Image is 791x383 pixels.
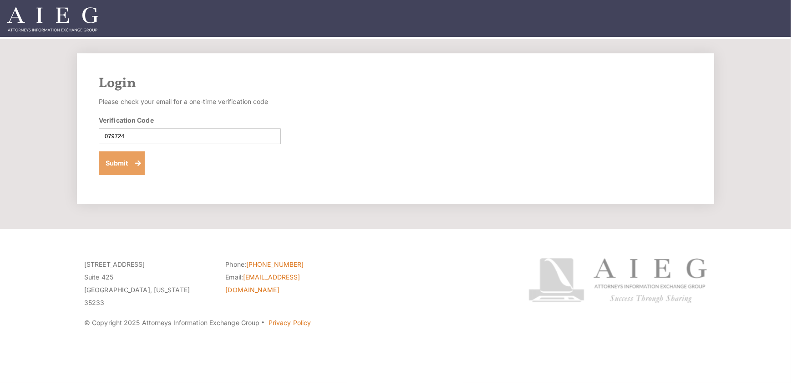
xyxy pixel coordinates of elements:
[7,7,98,31] img: Attorneys Information Exchange Group
[225,271,353,296] li: Email:
[99,75,692,92] h2: Login
[225,258,353,271] li: Phone:
[528,258,707,303] img: Attorneys Information Exchange Group logo
[99,115,154,125] label: Verification Code
[246,260,304,268] a: [PHONE_NUMBER]
[99,95,281,108] p: Please check your email for a one-time verification code
[269,319,311,326] a: Privacy Policy
[261,322,265,327] span: ·
[84,258,212,309] p: [STREET_ADDRESS] Suite 425 [GEOGRAPHIC_DATA], [US_STATE] 35233
[225,273,300,294] a: [EMAIL_ADDRESS][DOMAIN_NAME]
[99,151,145,175] button: Submit
[84,316,494,329] p: © Copyright 2025 Attorneys Information Exchange Group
